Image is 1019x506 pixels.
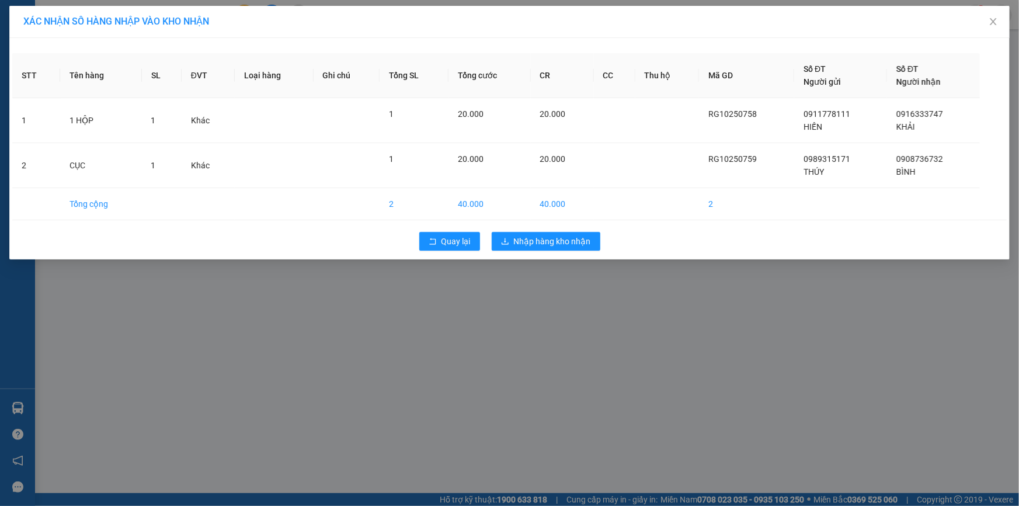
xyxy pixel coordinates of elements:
[896,154,943,164] span: 0908736732
[458,154,484,164] span: 20.000
[314,53,380,98] th: Ghi chú
[458,109,484,119] span: 20.000
[708,154,757,164] span: RG10250759
[804,64,826,74] span: Số ĐT
[501,237,509,247] span: download
[896,109,943,119] span: 0916333747
[151,161,156,170] span: 1
[380,53,448,98] th: Tổng SL
[594,53,635,98] th: CC
[235,53,314,98] th: Loại hàng
[448,188,531,220] td: 40.000
[989,17,998,26] span: close
[804,154,850,164] span: 0989315171
[151,116,156,125] span: 1
[896,64,919,74] span: Số ĐT
[60,188,141,220] td: Tổng cộng
[60,53,141,98] th: Tên hàng
[12,53,60,98] th: STT
[12,98,60,143] td: 1
[531,188,594,220] td: 40.000
[419,232,480,251] button: rollbackQuay lại
[977,6,1010,39] button: Close
[429,237,437,247] span: rollback
[896,77,941,86] span: Người nhận
[142,53,182,98] th: SL
[182,98,235,143] td: Khác
[531,53,594,98] th: CR
[804,122,822,131] span: HIẾN
[60,98,141,143] td: 1 HỘP
[389,154,394,164] span: 1
[699,53,794,98] th: Mã GD
[389,109,394,119] span: 1
[804,109,850,119] span: 0911778111
[514,235,591,248] span: Nhập hàng kho nhận
[441,235,471,248] span: Quay lại
[492,232,600,251] button: downloadNhập hàng kho nhận
[60,143,141,188] td: CỤC
[804,167,824,176] span: THÚY
[380,188,448,220] td: 2
[540,154,566,164] span: 20.000
[182,143,235,188] td: Khác
[448,53,531,98] th: Tổng cước
[540,109,566,119] span: 20.000
[699,188,794,220] td: 2
[635,53,699,98] th: Thu hộ
[182,53,235,98] th: ĐVT
[12,143,60,188] td: 2
[896,122,915,131] span: KHẢI
[896,167,916,176] span: BÌNH
[23,16,209,27] span: XÁC NHẬN SỐ HÀNG NHẬP VÀO KHO NHẬN
[708,109,757,119] span: RG10250758
[804,77,841,86] span: Người gửi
